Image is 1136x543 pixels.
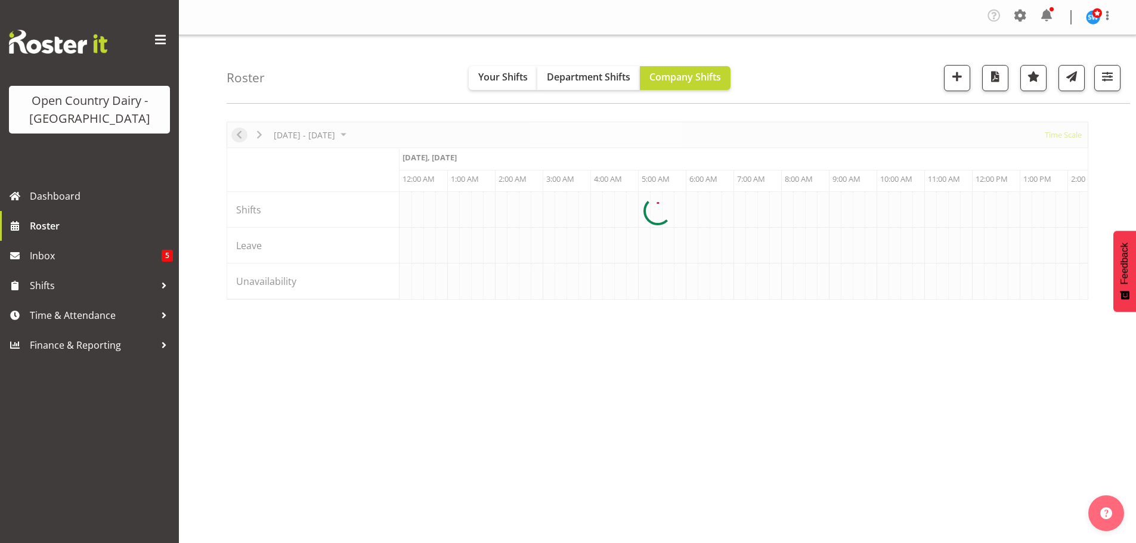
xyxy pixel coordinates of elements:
[640,66,730,90] button: Company Shifts
[649,70,721,83] span: Company Shifts
[1094,65,1120,91] button: Filter Shifts
[1119,243,1130,284] span: Feedback
[1100,507,1112,519] img: help-xxl-2.png
[30,336,155,354] span: Finance & Reporting
[30,277,155,294] span: Shifts
[30,247,162,265] span: Inbox
[537,66,640,90] button: Department Shifts
[547,70,630,83] span: Department Shifts
[30,217,173,235] span: Roster
[944,65,970,91] button: Add a new shift
[21,92,158,128] div: Open Country Dairy - [GEOGRAPHIC_DATA]
[9,30,107,54] img: Rosterit website logo
[227,71,265,85] h4: Roster
[478,70,528,83] span: Your Shifts
[162,250,173,262] span: 5
[982,65,1008,91] button: Download a PDF of the roster according to the set date range.
[1058,65,1085,91] button: Send a list of all shifts for the selected filtered period to all rostered employees.
[30,187,173,205] span: Dashboard
[469,66,537,90] button: Your Shifts
[1086,10,1100,24] img: steve-webb7510.jpg
[30,306,155,324] span: Time & Attendance
[227,122,1088,300] div: Timeline Week of September 5, 2025
[1113,231,1136,312] button: Feedback - Show survey
[1020,65,1047,91] button: Highlight an important date within the roster.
